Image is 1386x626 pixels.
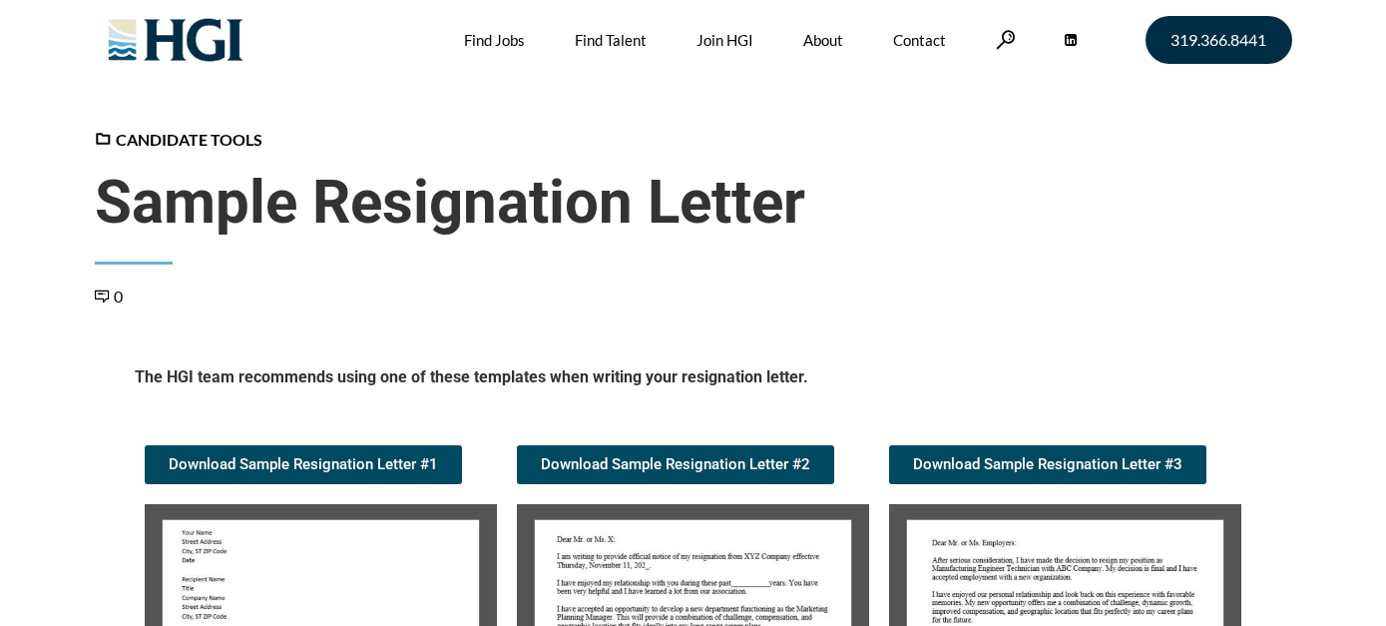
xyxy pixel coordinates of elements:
[1146,16,1292,64] a: 319.366.8441
[145,445,462,484] a: Download Sample Resignation Letter #1
[95,167,1292,239] span: Sample Resignation Letter
[541,457,810,472] span: Download Sample Resignation Letter #2
[95,287,123,306] a: 0
[913,457,1182,472] span: Download Sample Resignation Letter #3
[889,445,1206,484] a: Download Sample Resignation Letter #3
[95,130,262,149] a: Candidate Tools
[996,30,1016,49] a: Search
[135,366,1252,395] h5: The HGI team recommends using one of these templates when writing your resignation letter.
[169,457,438,472] span: Download Sample Resignation Letter #1
[517,445,834,484] a: Download Sample Resignation Letter #2
[1170,32,1266,48] span: 319.366.8441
